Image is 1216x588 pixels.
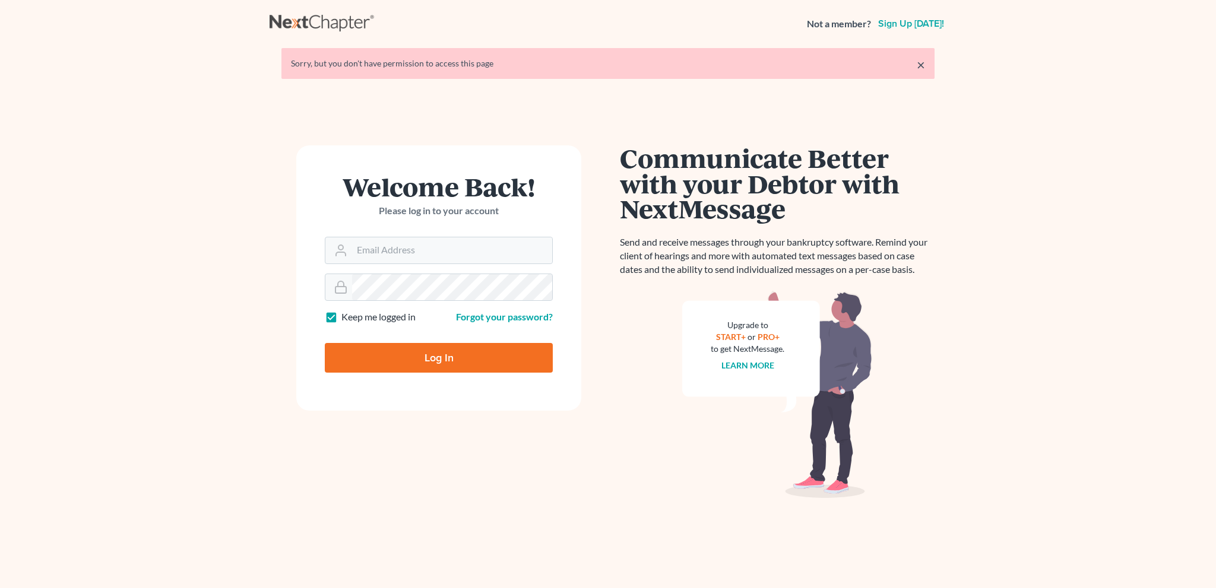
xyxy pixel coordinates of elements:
[716,332,746,342] a: START+
[748,332,756,342] span: or
[325,204,553,218] p: Please log in to your account
[325,343,553,373] input: Log In
[876,19,946,28] a: Sign up [DATE]!
[711,319,784,331] div: Upgrade to
[352,237,552,263] input: Email Address
[325,174,553,199] h1: Welcome Back!
[682,291,872,498] img: nextmessage_bg-59042aed3d76b12b5cd301f8e5b87938c9018125f34e5fa2b7a6b67550977c72.svg
[620,236,935,276] p: Send and receive messages through your bankruptcy software. Remind your client of hearings and mo...
[721,360,774,370] a: Learn more
[807,17,871,31] strong: Not a member?
[620,145,935,221] h1: Communicate Better with your Debtor with NextMessage
[758,332,780,342] a: PRO+
[291,58,925,69] div: Sorry, but you don't have permission to access this page
[917,58,925,72] a: ×
[711,343,784,355] div: to get NextMessage.
[456,311,553,322] a: Forgot your password?
[341,310,416,324] label: Keep me logged in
